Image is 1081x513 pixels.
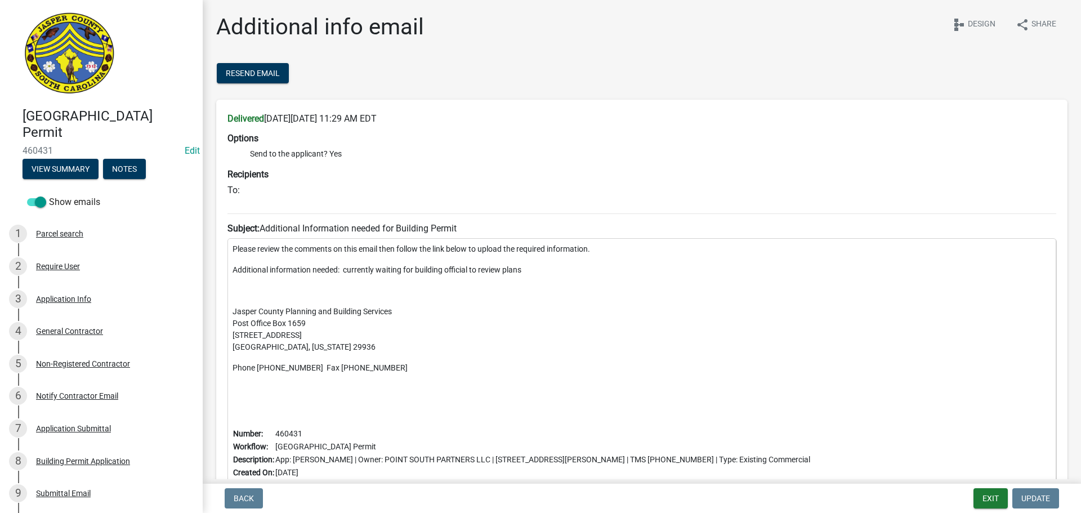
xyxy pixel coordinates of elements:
[9,290,27,308] div: 3
[275,440,811,453] td: [GEOGRAPHIC_DATA] Permit
[23,165,99,174] wm-modal-confirm: Summary
[234,494,254,503] span: Back
[9,484,27,502] div: 9
[103,159,146,179] button: Notes
[952,18,966,32] i: schema
[233,455,274,464] b: Description:
[275,427,811,440] td: 460431
[227,223,1056,234] h6: Additional Information needed for Building Permit
[36,262,80,270] div: Require User
[36,425,111,432] div: Application Submittal
[1021,494,1050,503] span: Update
[227,169,269,180] strong: Recipients
[233,264,1051,276] p: Additional information needed: currently waiting for building official to review plans
[27,195,100,209] label: Show emails
[227,113,264,124] strong: Delivered
[36,457,130,465] div: Building Permit Application
[233,306,1051,353] p: Jasper County Planning and Building Services Post Office Box 1659 [STREET_ADDRESS] [GEOGRAPHIC_DA...
[36,489,91,497] div: Submittal Email
[23,159,99,179] button: View Summary
[216,14,424,41] h1: Additional info email
[1016,18,1029,32] i: share
[225,488,263,508] button: Back
[23,108,194,141] h4: [GEOGRAPHIC_DATA] Permit
[9,322,27,340] div: 4
[23,145,180,156] span: 460431
[1007,14,1065,35] button: shareShare
[943,14,1004,35] button: schemaDesign
[233,442,268,451] b: Workflow:
[233,243,1051,255] p: Please review the comments on this email then follow the link below to upload the required inform...
[227,185,1056,195] h6: To:
[9,257,27,275] div: 2
[217,63,289,83] button: Resend Email
[36,230,83,238] div: Parcel search
[1012,488,1059,508] button: Update
[9,387,27,405] div: 6
[9,355,27,373] div: 5
[973,488,1008,508] button: Exit
[968,18,995,32] span: Design
[275,466,811,479] td: [DATE]
[103,165,146,174] wm-modal-confirm: Notes
[275,453,811,466] td: App: [PERSON_NAME] | Owner: POINT SOUTH PARTNERS LLC | [STREET_ADDRESS][PERSON_NAME] | TMS [PHONE...
[185,145,200,156] wm-modal-confirm: Edit Application Number
[36,327,103,335] div: General Contractor
[9,452,27,470] div: 8
[233,362,1051,374] p: Phone [PHONE_NUMBER] Fax [PHONE_NUMBER]
[250,148,1056,160] li: Send to the applicant? Yes
[36,295,91,303] div: Application Info
[9,225,27,243] div: 1
[233,429,263,438] b: Number:
[23,12,117,96] img: Jasper County, South Carolina
[226,69,280,78] span: Resend Email
[185,145,200,156] a: Edit
[1031,18,1056,32] span: Share
[227,113,1056,124] h6: [DATE][DATE] 11:29 AM EDT
[9,420,27,438] div: 7
[36,360,130,368] div: Non-Registered Contractor
[227,133,258,144] strong: Options
[233,468,274,477] b: Created On:
[36,392,118,400] div: Notify Contractor Email
[227,223,260,234] strong: Subject:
